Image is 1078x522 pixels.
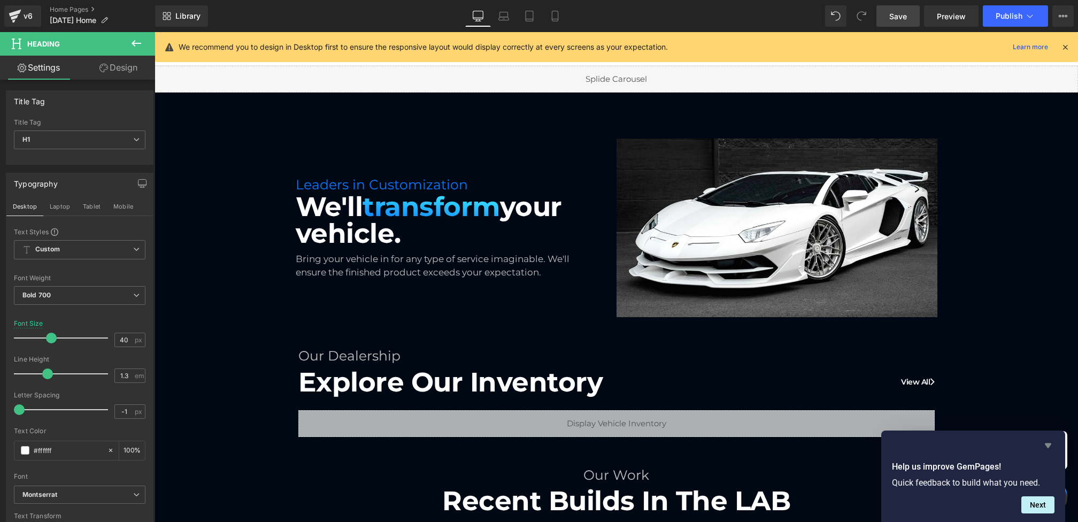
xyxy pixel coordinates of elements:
[21,9,35,23] div: v6
[996,12,1022,20] span: Publish
[259,3,281,20] a: Spa
[889,11,907,22] span: Save
[746,333,780,367] a: View All
[892,478,1054,488] p: Quick feedback to build what you need.
[924,5,979,27] a: Preview
[479,3,518,20] a: Our Work
[725,6,803,16] span: [PHONE_NUMBER]
[179,41,668,53] p: We recommend you to design in Desktop first to ensure the responsive layout would display correct...
[406,3,433,20] a: Events
[50,16,96,25] span: [DATE] Home
[14,391,145,399] div: Letter Spacing
[14,274,145,282] div: Font Weight
[14,119,145,126] div: Title Tag
[50,5,155,14] a: Home Pages
[35,245,60,254] b: Custom
[119,441,145,460] div: %
[14,512,145,520] div: Text Transform
[1021,496,1054,513] button: Next question
[14,320,43,327] div: Font Size
[937,11,966,22] span: Preview
[713,6,803,17] a: [PHONE_NUMBER]
[144,315,780,333] h1: Our Dealership
[4,5,41,27] a: v6
[825,5,846,27] button: Undo
[713,6,724,17] img: Call Us!
[1052,5,1074,27] button: More
[892,439,1054,513] div: Help us improve GemPages!
[208,158,345,191] span: transform
[517,5,542,27] a: Tablet
[586,3,630,20] a: Company
[14,173,58,188] div: Typography
[43,197,76,216] button: Laptop
[14,91,45,106] div: Title Tag
[214,3,248,20] a: Car Club
[22,490,57,500] i: Montserrat
[1008,41,1052,53] a: Learn more
[14,427,145,435] div: Text Color
[27,40,60,48] span: Heading
[107,197,140,216] button: Mobile
[292,3,332,20] a: Customize
[141,144,462,162] h1: Leaders in Customization
[22,135,30,143] b: H1
[141,162,462,215] h1: We'll your vehicle.
[135,372,144,379] span: em
[144,434,780,452] h1: Our Work
[529,3,575,20] a: Our Facility
[135,336,144,343] span: px
[34,444,102,456] input: Color
[14,227,145,236] div: Text Styles
[465,5,491,27] a: Desktop
[342,3,395,20] a: Dealership
[144,451,780,486] h1: Recent Builds In The LAB
[542,5,568,27] a: Mobile
[155,5,208,27] a: New Library
[175,11,201,21] span: Library
[144,333,780,367] h1: Explore Our Inventory
[1042,439,1054,452] button: Hide survey
[135,408,144,415] span: px
[6,197,43,216] button: Desktop
[141,220,435,248] div: Bring your vehicle in for any type of service imaginable. We'll ensure the finished product excee...
[80,56,157,80] a: Design
[892,460,1054,473] h2: Help us improve GemPages!
[851,5,872,27] button: Redo
[443,3,468,20] a: Merch
[14,356,145,363] div: Line Height
[22,291,51,299] b: Bold 700
[491,5,517,27] a: Laptop
[76,197,107,216] button: Tablet
[14,473,145,480] div: Font
[983,5,1048,27] button: Publish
